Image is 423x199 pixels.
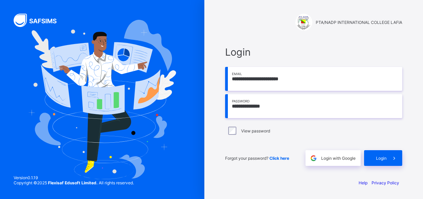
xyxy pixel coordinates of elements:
[321,156,356,161] span: Login with Google
[376,156,387,161] span: Login
[269,156,289,161] a: Click here
[14,14,65,27] img: SAFSIMS Logo
[359,180,367,185] a: Help
[241,128,270,133] label: View password
[14,175,134,180] span: Version 0.1.19
[14,180,134,185] span: Copyright © 2025 All rights reserved.
[316,20,402,25] span: PTA/NADP INTERNATIONAL COLLEGE LAFIA
[310,154,317,162] img: google.396cfc9801f0270233282035f929180a.svg
[372,180,399,185] a: Privacy Policy
[28,20,176,179] img: Hero Image
[48,180,98,185] strong: Flexisaf Edusoft Limited.
[225,156,289,161] span: Forgot your password?
[225,46,402,58] span: Login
